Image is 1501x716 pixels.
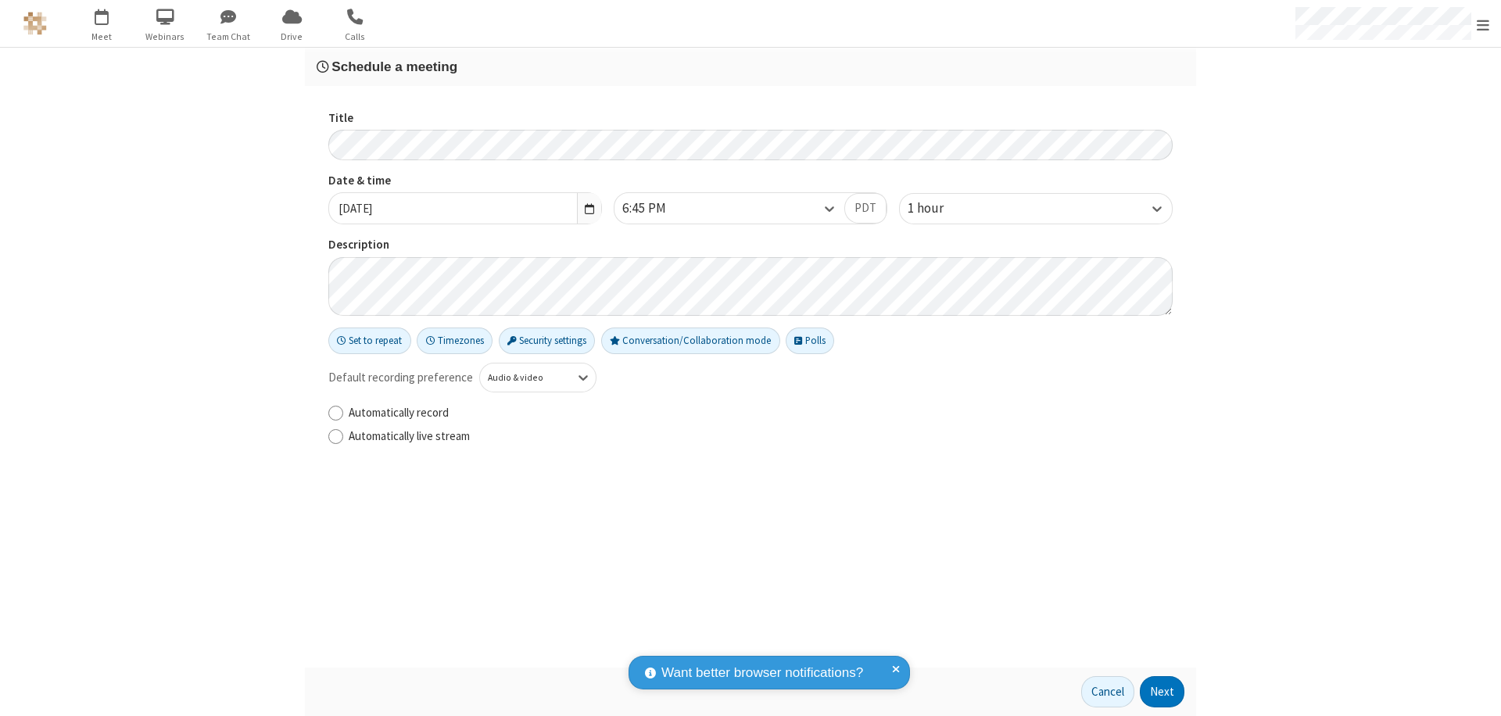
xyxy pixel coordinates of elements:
[908,199,970,219] div: 1 hour
[326,30,385,44] span: Calls
[23,12,47,35] img: QA Selenium DO NOT DELETE OR CHANGE
[661,663,863,683] span: Want better browser notifications?
[328,369,473,387] span: Default recording preference
[136,30,195,44] span: Webinars
[328,236,1173,254] label: Description
[199,30,258,44] span: Team Chat
[1140,676,1184,707] button: Next
[328,109,1173,127] label: Title
[349,428,1173,446] label: Automatically live stream
[622,199,693,219] div: 6:45 PM
[417,328,493,354] button: Timezones
[1081,676,1134,707] button: Cancel
[328,328,411,354] button: Set to repeat
[786,328,834,354] button: Polls
[349,404,1173,422] label: Automatically record
[263,30,321,44] span: Drive
[844,193,887,224] button: PDT
[331,59,457,74] span: Schedule a meeting
[601,328,780,354] button: Conversation/Collaboration mode
[73,30,131,44] span: Meet
[328,172,602,190] label: Date & time
[499,328,596,354] button: Security settings
[488,371,562,385] div: Audio & video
